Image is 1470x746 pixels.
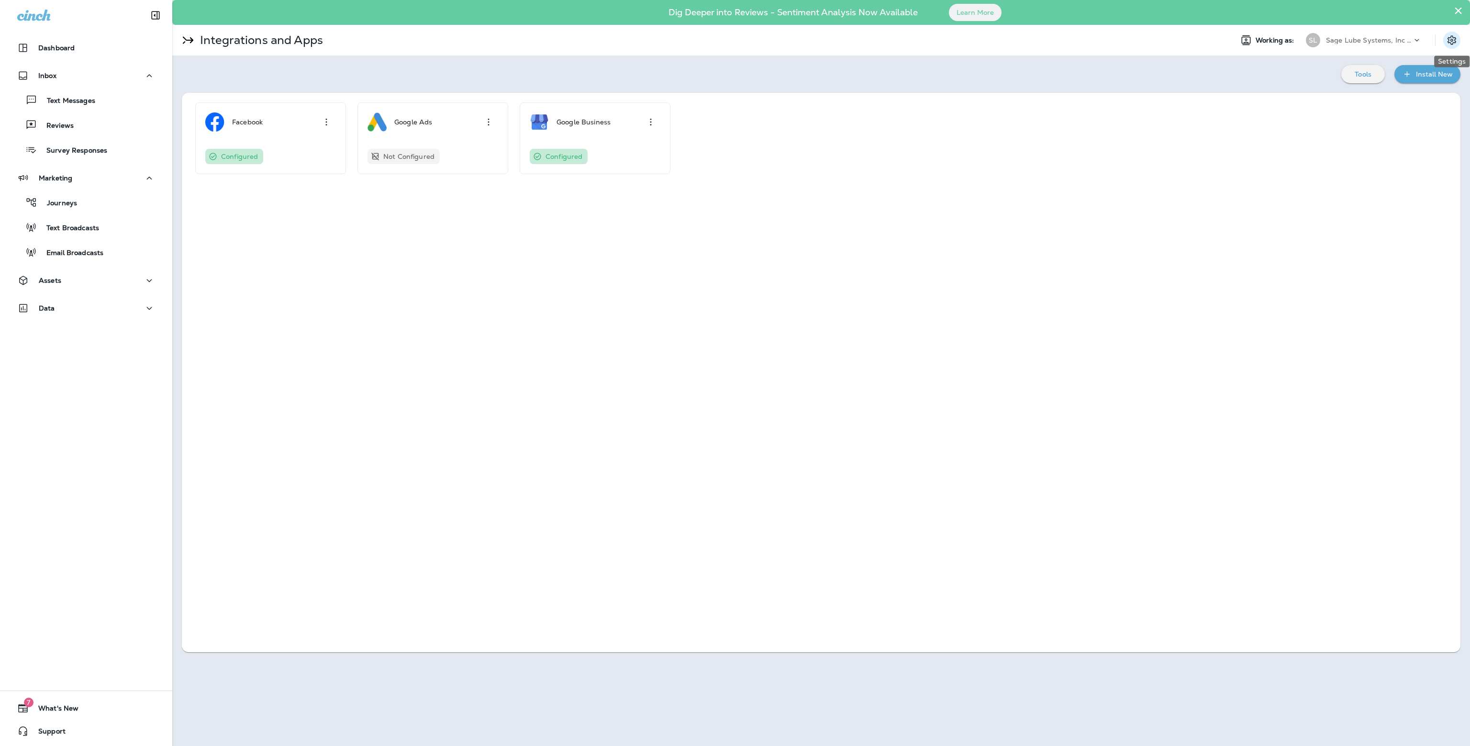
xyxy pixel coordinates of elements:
[546,153,582,160] p: Configured
[38,72,56,79] p: Inbox
[24,698,33,707] span: 7
[10,90,163,110] button: Text Messages
[232,118,263,126] p: Facebook
[367,149,440,164] div: You have not yet configured this integration. To use it, please click on it and fill out the requ...
[39,174,72,182] p: Marketing
[1416,68,1453,80] div: Install New
[1434,56,1470,67] div: Settings
[10,217,163,237] button: Text Broadcasts
[37,224,99,233] p: Text Broadcasts
[142,6,169,25] button: Collapse Sidebar
[37,122,74,131] p: Reviews
[1454,3,1463,18] button: Close
[367,112,387,132] img: Google Ads
[39,304,55,312] p: Data
[949,4,1002,21] button: Learn More
[383,153,434,160] p: Not Configured
[205,149,263,164] div: You have configured this integration
[10,115,163,135] button: Reviews
[1256,36,1296,45] span: Working as:
[37,146,107,156] p: Survey Responses
[557,118,611,126] p: Google Business
[196,33,323,47] p: Integrations and Apps
[37,199,77,208] p: Journeys
[39,277,61,284] p: Assets
[221,153,258,160] p: Configured
[1443,32,1460,49] button: Settings
[1355,70,1371,78] p: Tools
[10,299,163,318] button: Data
[1326,36,1412,44] p: Sage Lube Systems, Inc dba LOF Xpress Oil Change
[10,66,163,85] button: Inbox
[10,699,163,718] button: 7What's New
[37,97,95,106] p: Text Messages
[10,140,163,160] button: Survey Responses
[10,38,163,57] button: Dashboard
[1341,65,1385,83] button: Tools
[10,271,163,290] button: Assets
[29,727,66,739] span: Support
[1306,33,1320,47] div: SL
[1394,65,1460,83] button: Install New
[641,11,946,14] p: Dig Deeper into Reviews - Sentiment Analysis Now Available
[205,112,224,132] img: Facebook
[530,112,549,132] img: Google Business
[38,44,75,52] p: Dashboard
[530,149,588,164] div: You have configured this integration
[10,192,163,212] button: Journeys
[10,168,163,188] button: Marketing
[29,704,78,716] span: What's New
[37,249,103,258] p: Email Broadcasts
[394,118,432,126] p: Google Ads
[10,242,163,262] button: Email Broadcasts
[10,722,163,741] button: Support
